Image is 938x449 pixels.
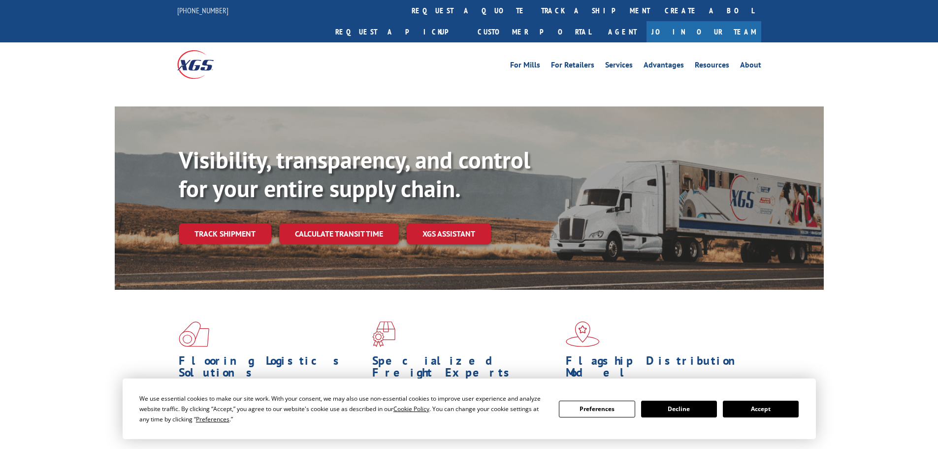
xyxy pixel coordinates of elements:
[179,355,365,383] h1: Flooring Logistics Solutions
[641,401,717,417] button: Decline
[179,223,271,244] a: Track shipment
[644,61,684,72] a: Advantages
[123,379,816,439] div: Cookie Consent Prompt
[196,415,229,423] span: Preferences
[328,21,470,42] a: Request a pickup
[566,321,600,347] img: xgs-icon-flagship-distribution-model-red
[177,5,228,15] a: [PHONE_NUMBER]
[510,61,540,72] a: For Mills
[647,21,761,42] a: Join Our Team
[740,61,761,72] a: About
[566,355,752,383] h1: Flagship Distribution Model
[605,61,633,72] a: Services
[139,393,547,424] div: We use essential cookies to make our site work. With your consent, we may also use non-essential ...
[179,321,209,347] img: xgs-icon-total-supply-chain-intelligence-red
[723,401,799,417] button: Accept
[470,21,598,42] a: Customer Portal
[279,223,399,244] a: Calculate transit time
[407,223,491,244] a: XGS ASSISTANT
[372,355,558,383] h1: Specialized Freight Experts
[372,321,395,347] img: xgs-icon-focused-on-flooring-red
[179,144,530,204] b: Visibility, transparency, and control for your entire supply chain.
[695,61,729,72] a: Resources
[551,61,594,72] a: For Retailers
[393,405,429,413] span: Cookie Policy
[559,401,635,417] button: Preferences
[598,21,647,42] a: Agent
